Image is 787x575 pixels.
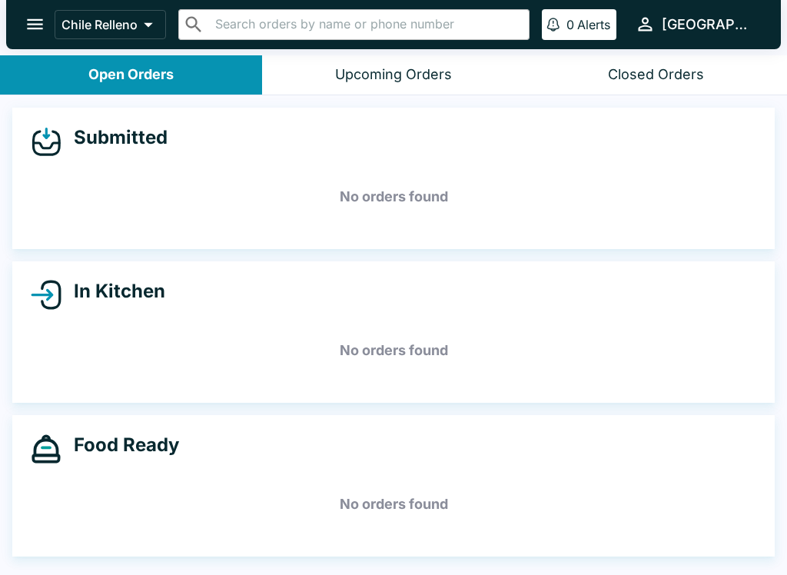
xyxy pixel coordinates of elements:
[61,17,138,32] p: Chile Relleno
[88,66,174,84] div: Open Orders
[577,17,610,32] p: Alerts
[662,15,756,34] div: [GEOGRAPHIC_DATA]
[31,477,756,532] h5: No orders found
[55,10,166,39] button: Chile Relleno
[61,126,168,149] h4: Submitted
[31,323,756,378] h5: No orders found
[61,280,165,303] h4: In Kitchen
[211,14,523,35] input: Search orders by name or phone number
[15,5,55,44] button: open drawer
[629,8,762,41] button: [GEOGRAPHIC_DATA]
[335,66,452,84] div: Upcoming Orders
[61,434,179,457] h4: Food Ready
[31,169,756,224] h5: No orders found
[566,17,574,32] p: 0
[608,66,704,84] div: Closed Orders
